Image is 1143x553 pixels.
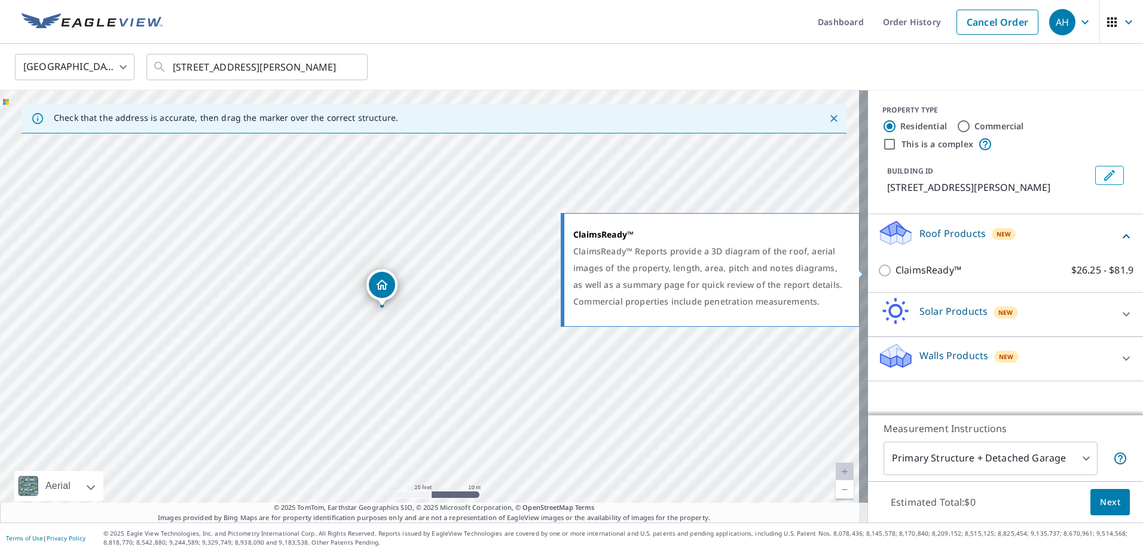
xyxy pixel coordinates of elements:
[887,166,933,176] p: BUILDING ID
[54,113,398,123] p: Check that the address is accurate, then drag the marker over the correct structure.
[919,304,988,318] p: Solar Products
[1049,9,1075,35] div: AH
[573,243,844,310] div: ClaimsReady™ Reports provide a 3D diagram of the roof, aerial images of the property, length, are...
[999,352,1014,361] span: New
[919,226,986,241] p: Roof Products
[919,348,988,363] p: Walls Products
[901,138,973,150] label: This is a complex
[881,489,985,515] p: Estimated Total: $0
[575,503,595,512] a: Terms
[1090,489,1130,516] button: Next
[366,269,398,306] div: Dropped pin, building 1, Residential property, 441 Riverside Dr Gadsden, AL 35903
[878,219,1133,253] div: Roof ProductsNew
[974,120,1024,132] label: Commercial
[882,105,1129,116] div: PROPERTY TYPE
[884,421,1127,436] p: Measurement Instructions
[896,263,961,278] p: ClaimsReady™
[997,229,1011,239] span: New
[998,308,1013,317] span: New
[836,481,854,499] a: Current Level 20, Zoom Out
[826,111,842,126] button: Close
[6,534,85,542] p: |
[103,529,1137,547] p: © 2025 Eagle View Technologies, Inc. and Pictometry International Corp. All Rights Reserved. Repo...
[887,180,1090,195] p: [STREET_ADDRESS][PERSON_NAME]
[956,10,1038,35] a: Cancel Order
[836,463,854,481] a: Current Level 20, Zoom In Disabled
[1071,263,1133,278] p: $26.25 - $81.9
[22,13,163,31] img: EV Logo
[573,229,634,240] strong: ClaimsReady™
[274,503,595,513] span: © 2025 TomTom, Earthstar Geographics SIO, © 2025 Microsoft Corporation, ©
[15,50,135,84] div: [GEOGRAPHIC_DATA]
[522,503,573,512] a: OpenStreetMap
[173,50,343,84] input: Search by address or latitude-longitude
[900,120,947,132] label: Residential
[47,534,85,542] a: Privacy Policy
[1095,166,1124,185] button: Edit building 1
[14,471,103,501] div: Aerial
[878,342,1133,376] div: Walls ProductsNew
[884,442,1098,475] div: Primary Structure + Detached Garage
[1100,495,1120,510] span: Next
[42,471,74,501] div: Aerial
[6,534,43,542] a: Terms of Use
[878,297,1133,332] div: Solar ProductsNew
[1113,451,1127,466] span: Your report will include the primary structure and a detached garage if one exists.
